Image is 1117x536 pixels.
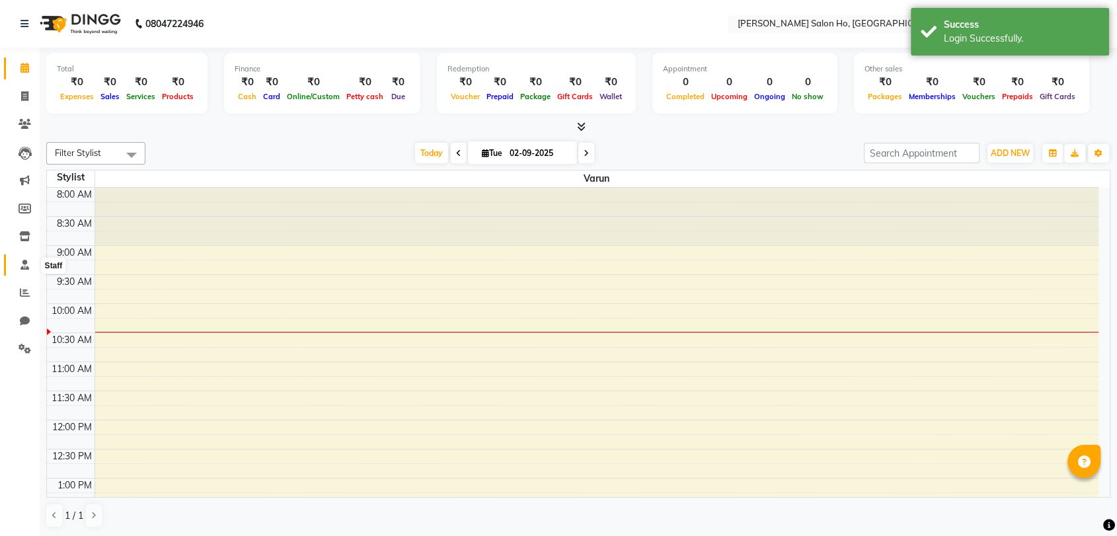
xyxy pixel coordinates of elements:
span: Vouchers [959,92,999,101]
div: Appointment [663,63,827,75]
span: Products [159,92,197,101]
div: 11:30 AM [49,391,95,405]
span: Expenses [57,92,97,101]
div: 1:00 PM [55,479,95,492]
div: ₹0 [57,75,97,90]
span: Prepaids [999,92,1036,101]
span: Petty cash [343,92,387,101]
span: Ongoing [751,92,789,101]
b: 08047224946 [145,5,204,42]
div: ₹0 [387,75,410,90]
input: Search Appointment [864,143,980,163]
span: Gift Cards [554,92,596,101]
div: ₹0 [483,75,517,90]
div: ₹0 [343,75,387,90]
div: 0 [789,75,827,90]
div: ₹0 [596,75,625,90]
span: Upcoming [708,92,751,101]
span: Cash [235,92,260,101]
div: 0 [708,75,751,90]
span: Gift Cards [1036,92,1079,101]
div: Login Successfully. [944,32,1099,46]
span: No show [789,92,827,101]
div: ₹0 [1036,75,1079,90]
div: Staff [42,258,66,274]
span: Services [123,92,159,101]
div: 0 [751,75,789,90]
div: ₹0 [959,75,999,90]
div: Redemption [447,63,625,75]
div: ₹0 [284,75,343,90]
div: 11:00 AM [49,362,95,376]
div: 10:00 AM [49,304,95,318]
span: Voucher [447,92,483,101]
img: logo [34,5,124,42]
input: 2025-09-02 [506,143,572,163]
span: Package [517,92,554,101]
div: ₹0 [999,75,1036,90]
div: Finance [235,63,410,75]
div: ₹0 [517,75,554,90]
span: Due [388,92,408,101]
span: Prepaid [483,92,517,101]
div: ₹0 [554,75,596,90]
span: Tue [479,148,506,158]
div: 12:30 PM [50,449,95,463]
span: Filter Stylist [55,147,101,158]
span: Today [415,143,448,163]
div: Stylist [47,171,95,184]
div: 8:00 AM [54,188,95,202]
div: ₹0 [447,75,483,90]
span: Varun [95,171,1099,187]
button: ADD NEW [987,144,1033,163]
div: 12:00 PM [50,420,95,434]
div: ₹0 [97,75,123,90]
div: 0 [663,75,708,90]
div: ₹0 [905,75,959,90]
span: Sales [97,92,123,101]
span: Completed [663,92,708,101]
div: 8:30 AM [54,217,95,231]
div: Other sales [865,63,1079,75]
div: ₹0 [260,75,284,90]
div: Success [944,18,1099,32]
span: Packages [865,92,905,101]
div: ₹0 [865,75,905,90]
div: Total [57,63,197,75]
div: ₹0 [123,75,159,90]
div: 10:30 AM [49,333,95,347]
span: Card [260,92,284,101]
span: ADD NEW [991,148,1030,158]
div: 9:30 AM [54,275,95,289]
span: Memberships [905,92,959,101]
div: ₹0 [235,75,260,90]
span: Online/Custom [284,92,343,101]
span: 1 / 1 [65,509,83,523]
div: 9:00 AM [54,246,95,260]
span: Wallet [596,92,625,101]
div: ₹0 [159,75,197,90]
